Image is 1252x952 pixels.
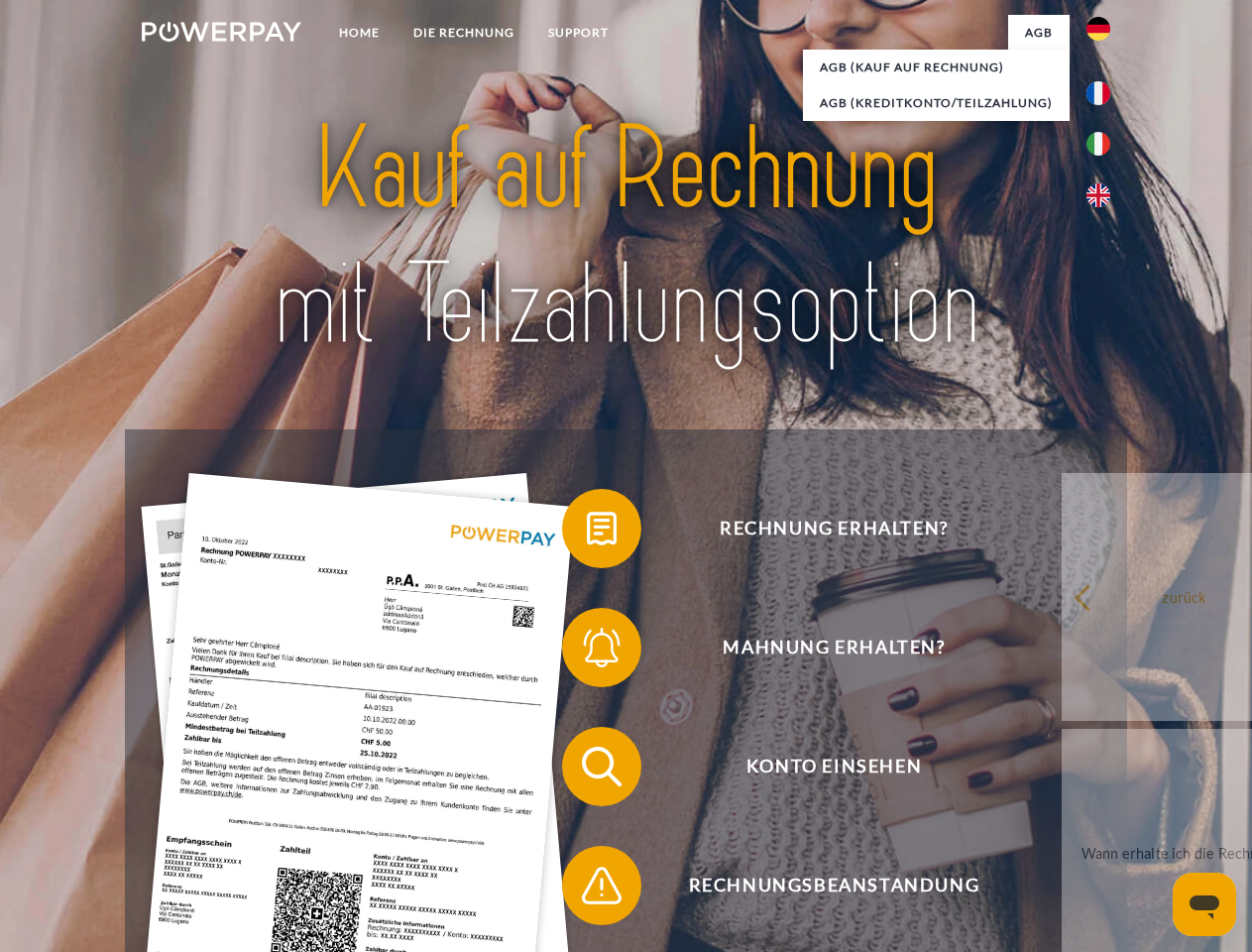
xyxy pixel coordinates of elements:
[1086,183,1110,207] img: en
[322,15,397,51] a: Home
[591,608,1077,687] span: Mahnung erhalten?
[189,95,1063,380] img: title-powerpay_de.svg
[1008,15,1070,51] a: agb
[591,489,1077,568] span: Rechnung erhalten?
[1173,873,1236,936] iframe: Schaltfläche zum Öffnen des Messaging-Fensters
[1086,132,1110,156] img: it
[562,489,1078,568] button: Rechnung erhalten?
[591,727,1077,806] span: Konto einsehen
[591,846,1077,925] span: Rechnungsbeanstandung
[577,742,626,791] img: qb_search.svg
[1086,17,1110,41] img: de
[397,15,531,51] a: DIE RECHNUNG
[577,861,626,910] img: qb_warning.svg
[803,85,1070,121] a: AGB (Kreditkonto/Teilzahlung)
[803,50,1070,85] a: AGB (Kauf auf Rechnung)
[562,608,1078,687] button: Mahnung erhalten?
[562,727,1078,806] button: Konto einsehen
[577,623,626,672] img: qb_bell.svg
[577,504,626,553] img: qb_bill.svg
[562,846,1078,925] button: Rechnungsbeanstandung
[1086,81,1110,105] img: fr
[142,22,301,42] img: logo-powerpay-white.svg
[531,15,626,51] a: SUPPORT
